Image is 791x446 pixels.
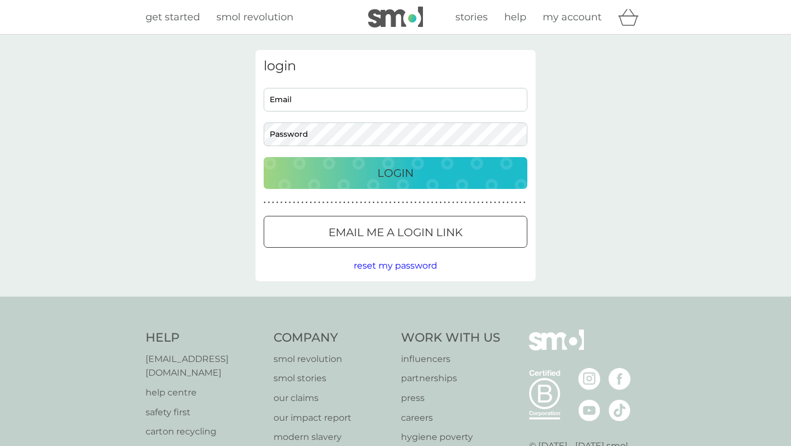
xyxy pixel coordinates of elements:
[419,200,421,205] p: ●
[401,411,500,425] a: careers
[402,200,404,205] p: ●
[348,200,350,205] p: ●
[146,405,263,420] a: safety first
[504,9,526,25] a: help
[473,200,475,205] p: ●
[285,200,287,205] p: ●
[314,200,316,205] p: ●
[331,200,333,205] p: ●
[401,430,500,444] a: hygiene poverty
[322,200,325,205] p: ●
[372,200,375,205] p: ●
[146,352,263,380] a: [EMAIL_ADDRESS][DOMAIN_NAME]
[381,200,383,205] p: ●
[377,200,379,205] p: ●
[364,200,366,205] p: ●
[406,200,408,205] p: ●
[498,200,500,205] p: ●
[264,58,527,74] h3: login
[389,200,392,205] p: ●
[519,200,521,205] p: ●
[335,200,337,205] p: ●
[511,200,513,205] p: ●
[216,9,293,25] a: smol revolution
[578,368,600,390] img: visit the smol Instagram page
[609,399,631,421] img: visit the smol Tiktok page
[503,200,505,205] p: ●
[385,200,387,205] p: ●
[305,200,308,205] p: ●
[431,200,433,205] p: ●
[146,9,200,25] a: get started
[339,200,341,205] p: ●
[460,200,463,205] p: ●
[146,425,263,439] a: carton recycling
[469,200,471,205] p: ●
[274,371,391,386] a: smol stories
[297,200,299,205] p: ●
[401,330,500,347] h4: Work With Us
[354,260,437,271] span: reset my password
[427,200,429,205] p: ●
[490,200,492,205] p: ●
[477,200,480,205] p: ●
[486,200,488,205] p: ●
[398,200,400,205] p: ●
[356,200,358,205] p: ●
[281,200,283,205] p: ●
[268,200,270,205] p: ●
[543,11,601,23] span: my account
[423,200,425,205] p: ●
[352,200,354,205] p: ●
[543,9,601,25] a: my account
[415,200,417,205] p: ●
[326,200,328,205] p: ●
[264,157,527,189] button: Login
[436,200,438,205] p: ●
[465,200,467,205] p: ●
[455,11,488,23] span: stories
[452,200,454,205] p: ●
[274,391,391,405] a: our claims
[368,7,423,27] img: smol
[274,411,391,425] a: our impact report
[515,200,517,205] p: ●
[289,200,291,205] p: ●
[578,399,600,421] img: visit the smol Youtube page
[264,216,527,248] button: Email me a login link
[401,391,500,405] a: press
[506,200,509,205] p: ●
[377,164,414,182] p: Login
[310,200,312,205] p: ●
[272,200,274,205] p: ●
[444,200,446,205] p: ●
[146,11,200,23] span: get started
[401,371,500,386] a: partnerships
[410,200,413,205] p: ●
[274,352,391,366] a: smol revolution
[529,330,584,367] img: smol
[401,352,500,366] p: influencers
[146,386,263,400] a: help centre
[354,259,437,273] button: reset my password
[216,11,293,23] span: smol revolution
[328,224,463,241] p: Email me a login link
[393,200,396,205] p: ●
[318,200,320,205] p: ●
[618,6,645,28] div: basket
[264,200,266,205] p: ●
[482,200,484,205] p: ●
[456,200,459,205] p: ●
